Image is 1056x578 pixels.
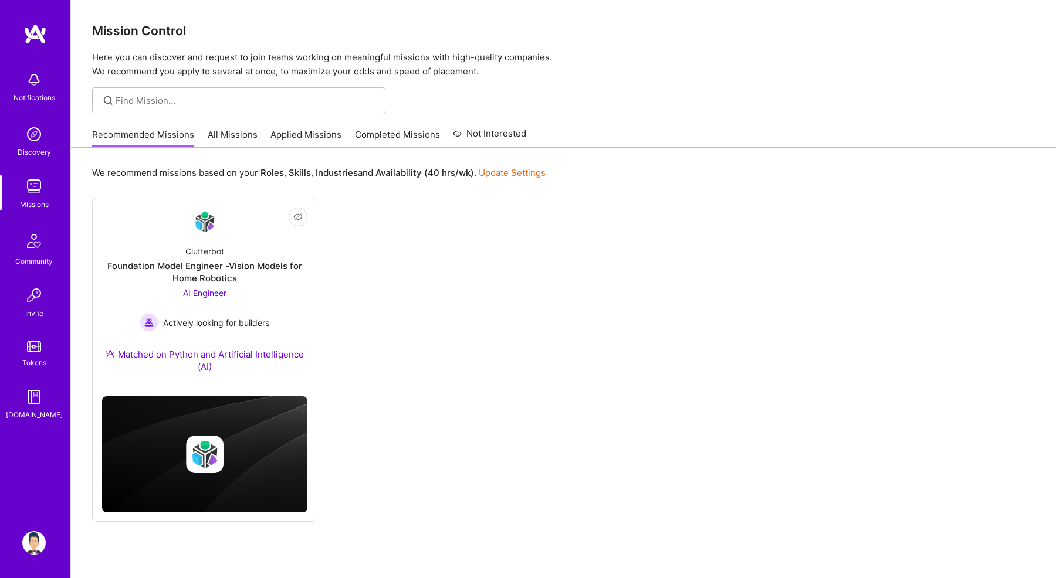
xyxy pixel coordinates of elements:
img: tokens [27,341,41,352]
i: icon EyeClosed [293,212,303,222]
a: Completed Missions [355,128,440,148]
img: bell [22,68,46,91]
div: Discovery [18,146,51,158]
span: Actively looking for builders [163,317,269,329]
a: Company LogoClutterbotFoundation Model Engineer -Vision Models for Home RoboticsAI Engineer Activ... [102,208,307,387]
span: AI Engineer [183,288,226,298]
input: Find Mission... [116,94,377,107]
a: All Missions [208,128,258,148]
div: Community [15,255,53,267]
img: guide book [22,385,46,409]
div: Notifications [13,91,55,104]
div: Tokens [22,356,46,369]
img: discovery [22,123,46,146]
img: Company logo [186,436,224,473]
img: Community [20,227,48,255]
img: Invite [22,284,46,307]
div: Invite [25,307,43,319]
b: Availability (40 hrs/wk) [375,167,474,178]
img: cover [102,396,307,512]
img: Company Logo [191,208,219,236]
img: teamwork [22,175,46,198]
img: Ateam Purple Icon [106,349,115,358]
i: icon SearchGrey [101,94,115,107]
b: Roles [260,167,284,178]
p: Here you can discover and request to join teams working on meaningful missions with high-quality ... [92,50,1035,79]
img: Actively looking for builders [140,313,158,332]
a: Not Interested [453,127,526,148]
a: User Avatar [19,531,49,555]
b: Skills [289,167,311,178]
a: Update Settings [479,167,546,178]
div: Foundation Model Engineer -Vision Models for Home Robotics [102,260,307,284]
b: Industries [316,167,358,178]
div: Matched on Python and Artificial Intelligence (AI) [102,348,307,373]
h3: Mission Control [92,23,1035,38]
img: User Avatar [22,531,46,555]
p: We recommend missions based on your , , and . [92,166,546,179]
img: logo [23,23,47,45]
div: Clutterbot [185,245,224,257]
a: Recommended Missions [92,128,194,148]
a: Applied Missions [270,128,341,148]
div: [DOMAIN_NAME] [6,409,63,421]
div: Missions [20,198,49,210]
